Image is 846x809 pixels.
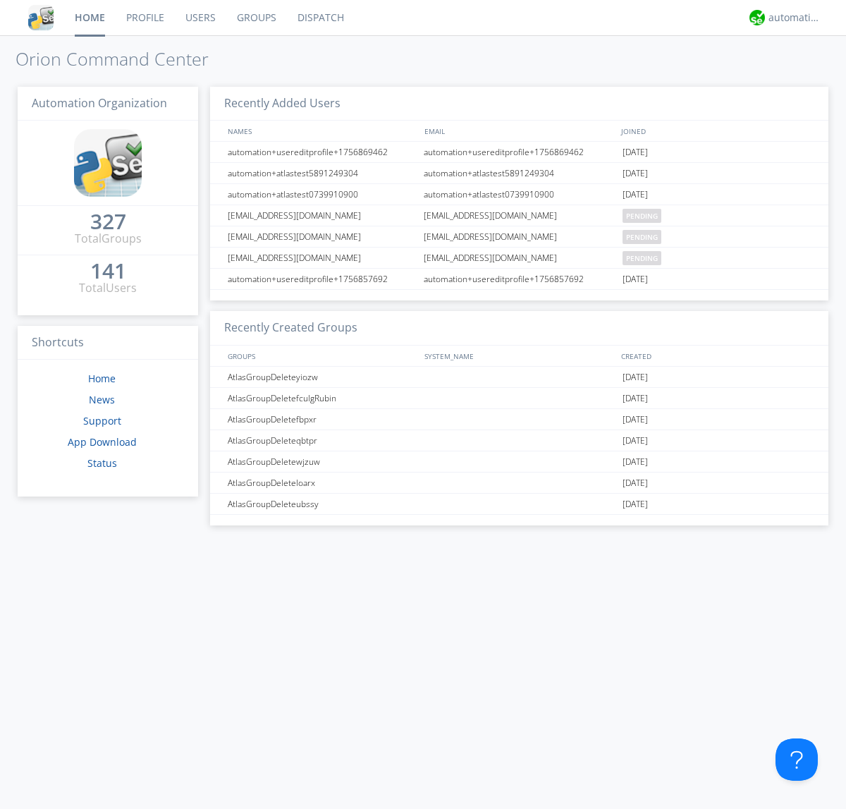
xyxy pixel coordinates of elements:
[210,226,828,248] a: [EMAIL_ADDRESS][DOMAIN_NAME][EMAIL_ADDRESS][DOMAIN_NAME]pending
[224,494,419,514] div: AtlasGroupDeleteubssy
[89,393,115,406] a: News
[420,184,619,205] div: automation+atlastest0739910900
[83,414,121,427] a: Support
[224,226,419,247] div: [EMAIL_ADDRESS][DOMAIN_NAME]
[68,435,137,449] a: App Download
[210,142,828,163] a: automation+usereditprofile+1756869462automation+usereditprofile+1756869462[DATE]
[79,280,137,296] div: Total Users
[623,451,648,473] span: [DATE]
[88,372,116,385] a: Home
[87,456,117,470] a: Status
[224,205,419,226] div: [EMAIL_ADDRESS][DOMAIN_NAME]
[210,494,828,515] a: AtlasGroupDeleteubssy[DATE]
[210,184,828,205] a: automation+atlastest0739910900automation+atlastest0739910900[DATE]
[74,129,142,197] img: cddb5a64eb264b2086981ab96f4c1ba7
[421,346,618,366] div: SYSTEM_NAME
[623,184,648,205] span: [DATE]
[210,248,828,269] a: [EMAIL_ADDRESS][DOMAIN_NAME][EMAIL_ADDRESS][DOMAIN_NAME]pending
[623,388,648,409] span: [DATE]
[224,142,419,162] div: automation+usereditprofile+1756869462
[224,346,417,366] div: GROUPS
[623,251,661,265] span: pending
[623,473,648,494] span: [DATE]
[90,214,126,229] div: 327
[224,367,419,387] div: AtlasGroupDeleteyiozw
[224,269,419,289] div: automation+usereditprofile+1756857692
[618,346,815,366] div: CREATED
[623,367,648,388] span: [DATE]
[210,409,828,430] a: AtlasGroupDeletefbpxr[DATE]
[210,473,828,494] a: AtlasGroupDeleteloarx[DATE]
[768,11,821,25] div: automation+atlas
[623,230,661,244] span: pending
[420,205,619,226] div: [EMAIL_ADDRESS][DOMAIN_NAME]
[623,494,648,515] span: [DATE]
[28,5,54,30] img: cddb5a64eb264b2086981ab96f4c1ba7
[18,326,198,360] h3: Shortcuts
[210,87,828,121] h3: Recently Added Users
[210,430,828,451] a: AtlasGroupDeleteqbtpr[DATE]
[623,209,661,223] span: pending
[420,142,619,162] div: automation+usereditprofile+1756869462
[224,473,419,493] div: AtlasGroupDeleteloarx
[224,430,419,451] div: AtlasGroupDeleteqbtpr
[420,248,619,268] div: [EMAIL_ADDRESS][DOMAIN_NAME]
[623,269,648,290] span: [DATE]
[224,184,419,205] div: automation+atlastest0739910900
[210,205,828,226] a: [EMAIL_ADDRESS][DOMAIN_NAME][EMAIL_ADDRESS][DOMAIN_NAME]pending
[32,95,167,111] span: Automation Organization
[224,248,419,268] div: [EMAIL_ADDRESS][DOMAIN_NAME]
[775,738,818,781] iframe: Toggle Customer Support
[224,121,417,141] div: NAMES
[623,409,648,430] span: [DATE]
[623,142,648,163] span: [DATE]
[90,264,126,280] a: 141
[75,231,142,247] div: Total Groups
[210,367,828,388] a: AtlasGroupDeleteyiozw[DATE]
[224,388,419,408] div: AtlasGroupDeletefculgRubin
[420,163,619,183] div: automation+atlastest5891249304
[224,451,419,472] div: AtlasGroupDeletewjzuw
[224,409,419,430] div: AtlasGroupDeletefbpxr
[210,388,828,409] a: AtlasGroupDeletefculgRubin[DATE]
[224,163,419,183] div: automation+atlastest5891249304
[420,226,619,247] div: [EMAIL_ADDRESS][DOMAIN_NAME]
[421,121,618,141] div: EMAIL
[623,163,648,184] span: [DATE]
[618,121,815,141] div: JOINED
[90,264,126,278] div: 141
[210,311,828,346] h3: Recently Created Groups
[90,214,126,231] a: 327
[623,430,648,451] span: [DATE]
[420,269,619,289] div: automation+usereditprofile+1756857692
[210,269,828,290] a: automation+usereditprofile+1756857692automation+usereditprofile+1756857692[DATE]
[210,163,828,184] a: automation+atlastest5891249304automation+atlastest5891249304[DATE]
[749,10,765,25] img: d2d01cd9b4174d08988066c6d424eccd
[210,451,828,473] a: AtlasGroupDeletewjzuw[DATE]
